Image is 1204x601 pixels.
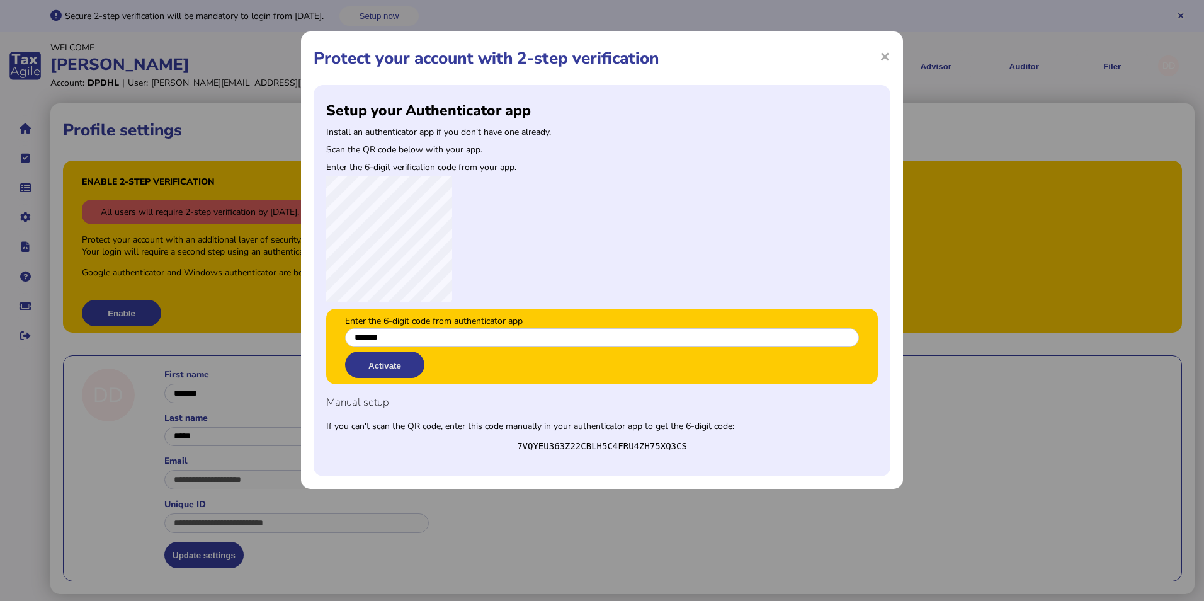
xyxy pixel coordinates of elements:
[880,44,890,68] span: ×
[326,395,878,409] h4: Manual setup
[326,101,878,120] h2: Setup your Authenticator app
[326,123,878,141] li: Install an authenticator app if you don't have one already.
[345,315,523,327] label: Enter the 6-digit code from authenticator app
[326,441,878,451] div: 7VQYEU363Z22CBLH5C4FRU4ZH75XQ3CS
[326,141,878,159] li: Scan the QR code below with your app.
[326,420,878,432] p: If you can't scan the QR code, enter this code manually in your authenticator app to get the 6-di...
[326,159,878,176] li: Enter the 6-digit verification code from your app.
[345,352,424,378] button: Activate
[314,47,890,69] h1: Protect your account with 2-step verification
